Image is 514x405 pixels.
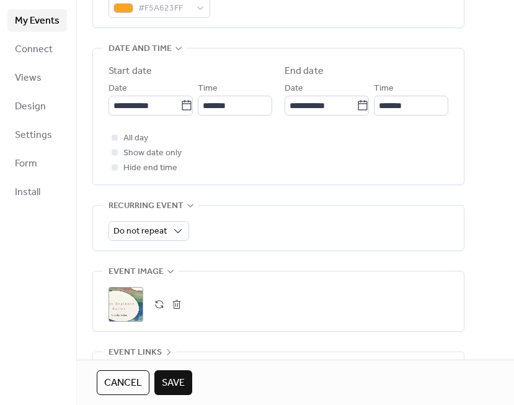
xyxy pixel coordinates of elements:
[7,38,67,60] a: Connect
[285,81,303,96] span: Date
[138,1,190,16] span: #F5A623FF
[113,223,167,240] span: Do not repeat
[15,99,46,114] span: Design
[15,71,42,86] span: Views
[7,66,67,89] a: Views
[109,81,127,96] span: Date
[7,124,67,146] a: Settings
[15,128,52,143] span: Settings
[15,185,40,200] span: Install
[7,95,67,117] a: Design
[7,152,67,175] a: Form
[374,81,394,96] span: Time
[104,376,142,391] span: Cancel
[97,370,149,395] button: Cancel
[93,352,464,378] div: •••
[109,345,162,360] span: Event links
[109,265,164,280] span: Event image
[162,376,185,391] span: Save
[123,131,148,146] span: All day
[15,157,37,171] span: Form
[7,181,67,203] a: Install
[285,64,324,79] div: End date
[123,146,182,161] span: Show date only
[109,64,152,79] div: Start date
[109,42,172,57] span: Date and time
[123,161,177,176] span: Hide end time
[7,9,67,32] a: My Events
[154,370,192,395] button: Save
[109,287,143,322] div: ;
[15,42,53,57] span: Connect
[198,81,218,96] span: Time
[15,14,60,29] span: My Events
[109,199,184,214] span: Recurring event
